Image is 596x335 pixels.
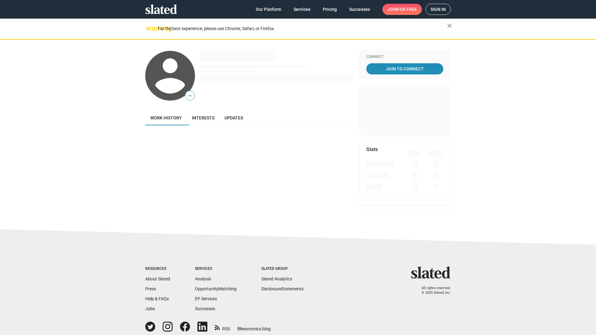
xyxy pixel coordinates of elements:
a: Help & FAQs [145,296,169,301]
a: Our Platform [251,4,286,15]
a: Updates [219,110,248,125]
a: Press [145,286,156,291]
a: RSS [215,322,230,332]
span: Successes [349,4,370,15]
div: Slated Group [261,266,304,271]
span: Interests [192,115,214,120]
a: Joinfor free [382,4,422,15]
a: Services [289,4,315,15]
span: Pricing [323,4,337,15]
a: Sign in [426,4,451,15]
mat-icon: close [446,22,453,29]
mat-card-title: Stats [366,146,378,153]
a: OpportunityMatching [195,286,237,291]
a: Successes [344,4,375,15]
div: Connect [366,55,443,60]
a: About Slated [145,276,170,281]
div: Services [195,266,237,271]
span: — [185,92,195,100]
span: Our Platform [256,4,281,15]
a: Join To Connect [366,63,443,74]
a: Successes [195,306,215,311]
a: filmonomics blog [237,321,271,332]
a: Pricing [318,4,342,15]
p: All rights reserved. © 2025 Slated, Inc. [415,286,451,295]
div: For the best experience, please use Chrome, Safari, or Firefox. [158,25,447,33]
a: Analysis [195,276,211,281]
a: Work history [145,110,187,125]
a: Interests [187,110,219,125]
mat-icon: warning [146,25,153,32]
span: Services [294,4,310,15]
span: Work history [150,115,182,120]
a: EP Services [195,296,217,301]
span: for free [397,4,417,15]
span: film [237,326,245,331]
a: Slated Analytics [261,276,292,281]
span: Sign in [431,4,446,15]
span: Join [387,4,417,15]
div: Resources [145,266,170,271]
a: Jobs [145,306,155,311]
span: Updates [224,115,243,120]
span: Join To Connect [368,63,442,74]
a: DisclosureStatements [261,286,304,291]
